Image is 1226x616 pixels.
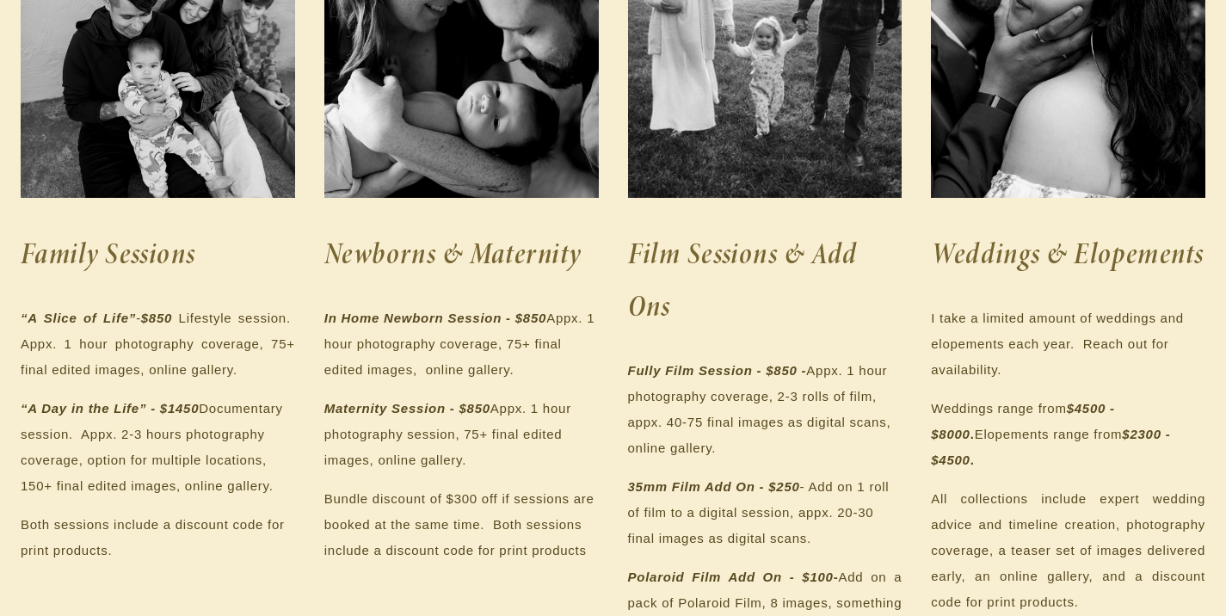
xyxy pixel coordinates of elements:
em: $850 [141,311,172,325]
em: Polaroid Film Add On - $100 [628,570,834,584]
em: - [136,311,141,325]
h2: Newborns & Maternity [324,227,599,280]
h2: Weddings & Elopements [931,227,1205,280]
em: Fully Film Session - $850 - [628,363,807,378]
p: Weddings range from Elopements range from [931,396,1205,473]
em: Maternity Session - $850 [324,401,490,416]
p: All collections include expert wedding advice and timeline creation, photography coverage, a teas... [931,486,1205,615]
h2: Family Sessions [21,227,295,280]
p: Appx. 1 hour photography coverage, 75+ final edited images, online gallery. [324,305,599,383]
p: Lifestyle session. Appx. 1 hour photography coverage, 75+ final edited images, online gallery. [21,305,295,383]
em: In Home Newborn Session - $850 [324,311,546,325]
p: Appx. 1 hour photography session, 75+ final edited images, online gallery. [324,396,599,473]
p: - Add on 1 roll of film to a digital session, appx. 20-30 final images as digital scans. [628,474,903,551]
em: “A Day in the Life” - $1450 [21,401,199,416]
p: Bundle discount of $300 off if sessions are booked at the same time. Both sessions include a disc... [324,486,599,564]
p: Documentary session. Appx. 2-3 hours photography coverage, option for multiple locations, 150+ fi... [21,396,295,499]
p: Both sessions include a discount code for print products. [21,512,295,564]
em: 35mm Film Add On - $250 [628,479,800,494]
p: I take a limited amount of weddings and elopements each year. Reach out for availability. [931,305,1205,383]
p: Appx. 1 hour photography coverage, 2-3 rolls of film, appx. 40-75 final images as digital scans, ... [628,358,903,461]
em: “A Slice of Life” [21,311,136,325]
h2: Film Sessions & Add Ons [628,227,903,332]
strong: - [628,570,839,584]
